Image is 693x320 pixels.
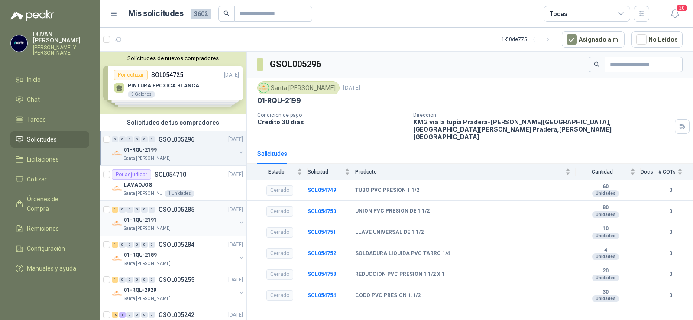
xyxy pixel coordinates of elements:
[658,169,676,175] span: # COTs
[112,136,118,142] div: 0
[112,277,118,283] div: 1
[228,276,243,284] p: [DATE]
[100,114,246,131] div: Solicitudes de tus compradores
[134,277,140,283] div: 0
[134,242,140,248] div: 0
[191,9,211,19] span: 3602
[308,250,336,256] b: SOL054752
[308,208,336,214] a: SOL054750
[10,10,55,21] img: Logo peakr
[141,312,148,318] div: 0
[355,292,421,299] b: CODO PVC PRESION 1.1/2
[576,226,635,233] b: 10
[149,277,155,283] div: 0
[247,164,308,180] th: Estado
[124,146,157,154] p: 01-RQU-2199
[159,312,194,318] p: GSOL005242
[308,229,336,235] b: SOL054751
[126,207,133,213] div: 0
[126,277,133,283] div: 0
[228,171,243,179] p: [DATE]
[112,169,151,180] div: Por adjudicar
[27,244,65,253] span: Configuración
[112,242,118,248] div: 1
[266,248,293,259] div: Cerrado
[124,181,152,189] p: LAVAOJOS
[27,264,76,273] span: Manuales y ayuda
[658,270,683,278] b: 0
[576,164,641,180] th: Cantidad
[592,295,619,302] div: Unidades
[27,95,40,104] span: Chat
[100,52,246,114] div: Solicitudes de nuevos compradoresPor cotizarSOL054725[DATE] PINTURA EPOXICA BLANCA5 GalonesPor co...
[112,275,245,302] a: 1 0 0 0 0 0 GSOL005255[DATE] Company Logo01-RQL-2929Santa [PERSON_NAME]
[124,155,171,162] p: Santa [PERSON_NAME]
[11,35,27,52] img: Company Logo
[257,169,295,175] span: Estado
[266,290,293,301] div: Cerrado
[308,271,336,277] b: SOL054753
[10,191,89,217] a: Órdenes de Compra
[228,311,243,319] p: [DATE]
[266,206,293,217] div: Cerrado
[159,277,194,283] p: GSOL005255
[658,207,683,216] b: 0
[658,249,683,258] b: 0
[10,260,89,277] a: Manuales y ayuda
[124,251,157,259] p: 01-RQU-2189
[308,187,336,193] a: SOL054749
[119,312,126,318] div: 1
[549,9,567,19] div: Todas
[119,242,126,248] div: 0
[576,204,635,211] b: 80
[355,164,576,180] th: Producto
[10,91,89,108] a: Chat
[576,289,635,296] b: 30
[576,169,628,175] span: Cantidad
[134,312,140,318] div: 0
[266,185,293,196] div: Cerrado
[27,115,46,124] span: Tareas
[355,208,430,215] b: UNION PVC PRESION DE 1 1/2
[112,134,245,162] a: 0 0 0 0 0 0 GSOL005296[DATE] Company Logo01-RQU-2199Santa [PERSON_NAME]
[343,84,360,92] p: [DATE]
[10,71,89,88] a: Inicio
[134,207,140,213] div: 0
[112,288,122,299] img: Company Logo
[10,171,89,187] a: Cotizar
[676,4,688,12] span: 20
[592,190,619,197] div: Unidades
[355,169,563,175] span: Producto
[112,207,118,213] div: 1
[228,241,243,249] p: [DATE]
[27,224,59,233] span: Remisiones
[27,155,59,164] span: Licitaciones
[33,45,89,55] p: [PERSON_NAME] Y [PERSON_NAME]
[641,164,658,180] th: Docs
[141,277,148,283] div: 0
[112,312,118,318] div: 10
[594,61,600,68] span: search
[141,207,148,213] div: 0
[413,118,671,140] p: KM 2 vía la tupia Pradera-[PERSON_NAME][GEOGRAPHIC_DATA], [GEOGRAPHIC_DATA][PERSON_NAME] Pradera ...
[631,31,683,48] button: No Leídos
[658,228,683,236] b: 0
[592,275,619,281] div: Unidades
[112,253,122,264] img: Company Logo
[355,229,424,236] b: LLAVE UNIVERSAL DE 1 1/2
[562,31,625,48] button: Asignado a mi
[103,55,243,61] button: Solicitudes de nuevos compradores
[141,242,148,248] div: 0
[27,75,41,84] span: Inicio
[159,207,194,213] p: GSOL005285
[126,136,133,142] div: 0
[228,136,243,144] p: [DATE]
[658,186,683,194] b: 0
[270,58,322,71] h3: GSOL005296
[228,206,243,214] p: [DATE]
[592,211,619,218] div: Unidades
[658,164,693,180] th: # COTs
[124,295,171,302] p: Santa [PERSON_NAME]
[124,286,156,294] p: 01-RQL-2929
